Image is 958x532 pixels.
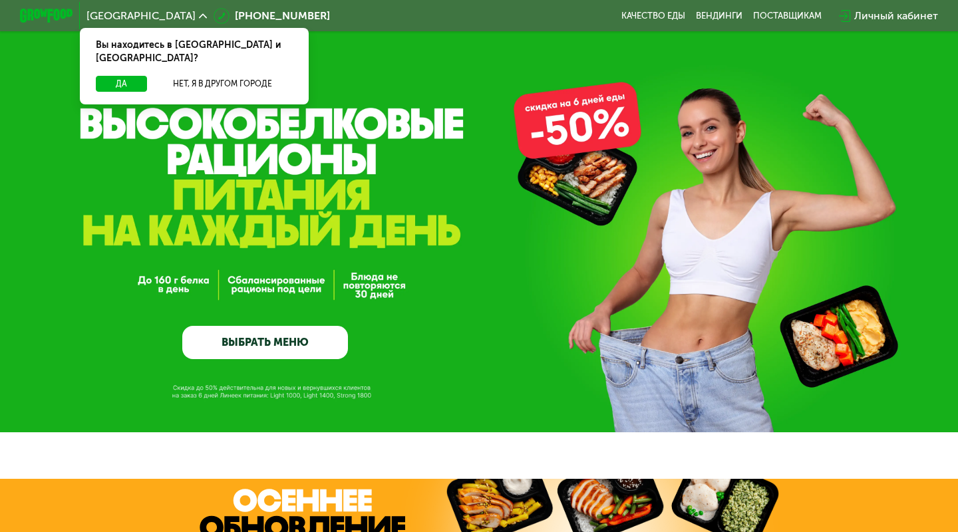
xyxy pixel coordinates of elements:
div: Вы находитесь в [GEOGRAPHIC_DATA] и [GEOGRAPHIC_DATA]? [80,28,309,76]
button: Да [96,76,147,92]
a: Вендинги [696,11,742,21]
div: поставщикам [753,11,822,21]
button: Нет, я в другом городе [152,76,293,92]
span: [GEOGRAPHIC_DATA] [86,11,196,21]
a: ВЫБРАТЬ МЕНЮ [182,326,348,359]
div: Личный кабинет [854,8,938,24]
a: Качество еды [621,11,685,21]
a: [PHONE_NUMBER] [214,8,330,24]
